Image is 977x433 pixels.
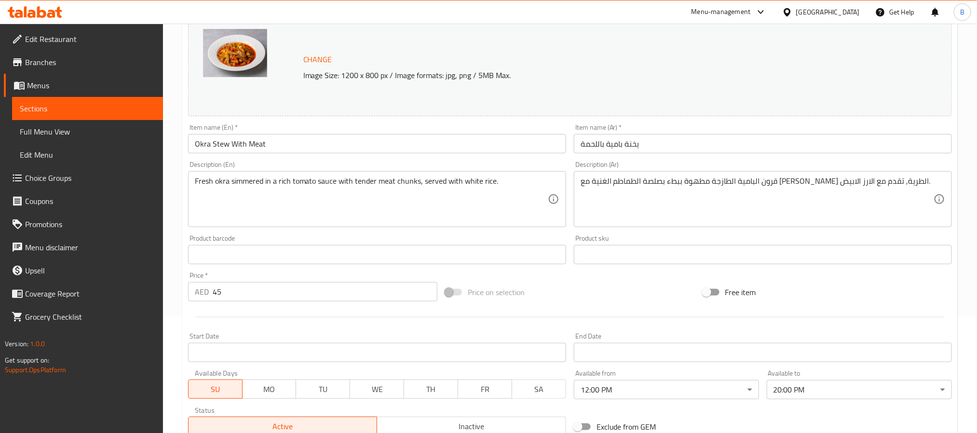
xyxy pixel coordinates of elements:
[468,286,525,298] span: Price on selection
[725,286,756,298] span: Free item
[299,50,336,69] button: Change
[692,6,751,18] div: Menu-management
[25,33,155,45] span: Edit Restaurant
[4,236,163,259] a: Menu disclaimer
[5,354,49,366] span: Get support on:
[303,53,332,67] span: Change
[408,382,454,396] span: TH
[404,379,458,399] button: TH
[516,382,562,396] span: SA
[25,288,155,299] span: Coverage Report
[5,364,66,376] a: Support.OpsPlatform
[462,382,508,396] span: FR
[213,282,437,301] input: Please enter price
[581,176,934,222] textarea: قرون البامية الطازجة مطهوة ببطء بصلصة الطماطم الغنية مع [PERSON_NAME] الطرية, تقدم مع الارز الابيض.
[574,380,759,399] div: 12:00 PM
[188,379,243,399] button: SU
[25,56,155,68] span: Branches
[25,265,155,276] span: Upsell
[20,126,155,137] span: Full Menu View
[246,382,293,396] span: MO
[20,103,155,114] span: Sections
[12,120,163,143] a: Full Menu View
[4,282,163,305] a: Coverage Report
[350,379,404,399] button: WE
[4,51,163,74] a: Branches
[192,382,239,396] span: SU
[354,382,400,396] span: WE
[300,382,346,396] span: TU
[4,189,163,213] a: Coupons
[30,338,45,350] span: 1.0.0
[20,149,155,161] span: Edit Menu
[960,7,964,17] span: B
[512,379,566,399] button: SA
[25,172,155,184] span: Choice Groups
[27,80,155,91] span: Menus
[188,245,566,264] input: Please enter product barcode
[299,69,850,81] p: Image Size: 1200 x 800 px / Image formats: jpg, png / 5MB Max.
[25,311,155,323] span: Grocery Checklist
[4,305,163,328] a: Grocery Checklist
[12,143,163,166] a: Edit Menu
[458,379,512,399] button: FR
[195,286,209,298] p: AED
[296,379,350,399] button: TU
[4,259,163,282] a: Upsell
[4,213,163,236] a: Promotions
[188,134,566,153] input: Enter name En
[25,242,155,253] span: Menu disclaimer
[597,421,656,433] span: Exclude from GEM
[4,27,163,51] a: Edit Restaurant
[25,195,155,207] span: Coupons
[242,379,297,399] button: MO
[203,29,267,77] img: mmw_638090934316948460
[25,218,155,230] span: Promotions
[5,338,28,350] span: Version:
[12,97,163,120] a: Sections
[767,380,952,399] div: 20:00 PM
[195,176,548,222] textarea: Fresh okra simmered in a rich tomato sauce with tender meat chunks, served with white rice.
[4,74,163,97] a: Menus
[574,134,952,153] input: Enter name Ar
[796,7,860,17] div: [GEOGRAPHIC_DATA]
[4,166,163,189] a: Choice Groups
[574,245,952,264] input: Please enter product sku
